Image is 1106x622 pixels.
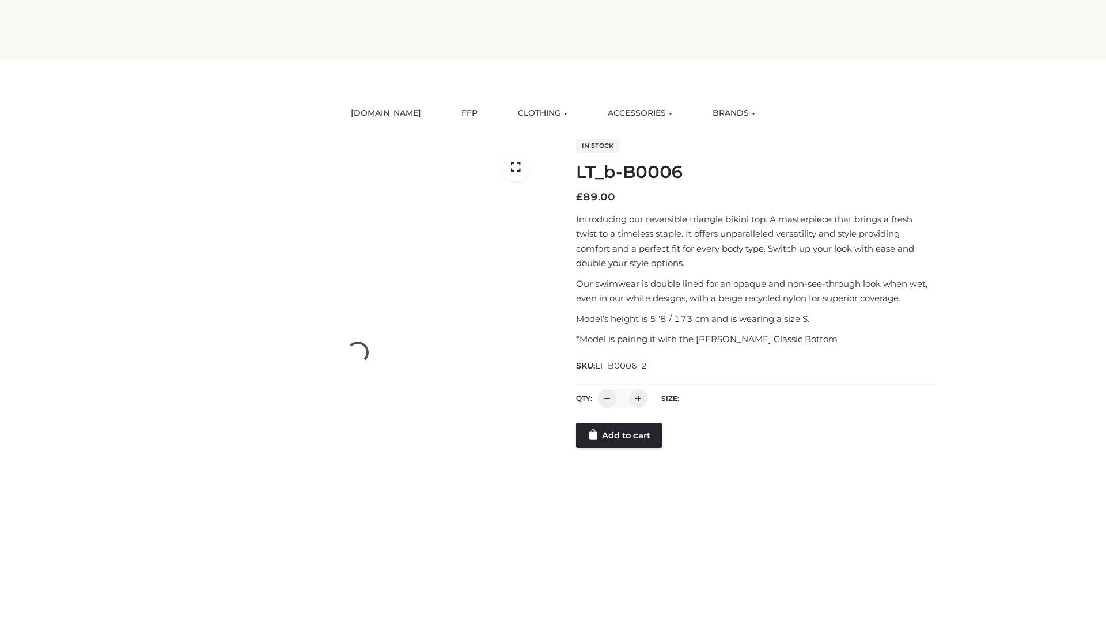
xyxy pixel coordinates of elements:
h1: LT_b-B0006 [576,162,935,183]
p: Model’s height is 5 ‘8 / 173 cm and is wearing a size S. [576,312,935,327]
span: LT_B0006_2 [595,361,647,371]
a: ACCESSORIES [599,101,681,126]
bdi: 89.00 [576,191,615,203]
a: Add to cart [576,423,662,448]
label: Size: [661,394,679,403]
span: In stock [576,139,619,153]
p: *Model is pairing it with the [PERSON_NAME] Classic Bottom [576,332,935,347]
a: BRANDS [704,101,764,126]
p: Our swimwear is double lined for an opaque and non-see-through look when wet, even in our white d... [576,276,935,306]
label: QTY: [576,394,592,403]
p: Introducing our reversible triangle bikini top. A masterpiece that brings a fresh twist to a time... [576,212,935,271]
a: CLOTHING [509,101,576,126]
span: £ [576,191,583,203]
a: [DOMAIN_NAME] [342,101,430,126]
a: FFP [453,101,486,126]
span: SKU: [576,359,648,373]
